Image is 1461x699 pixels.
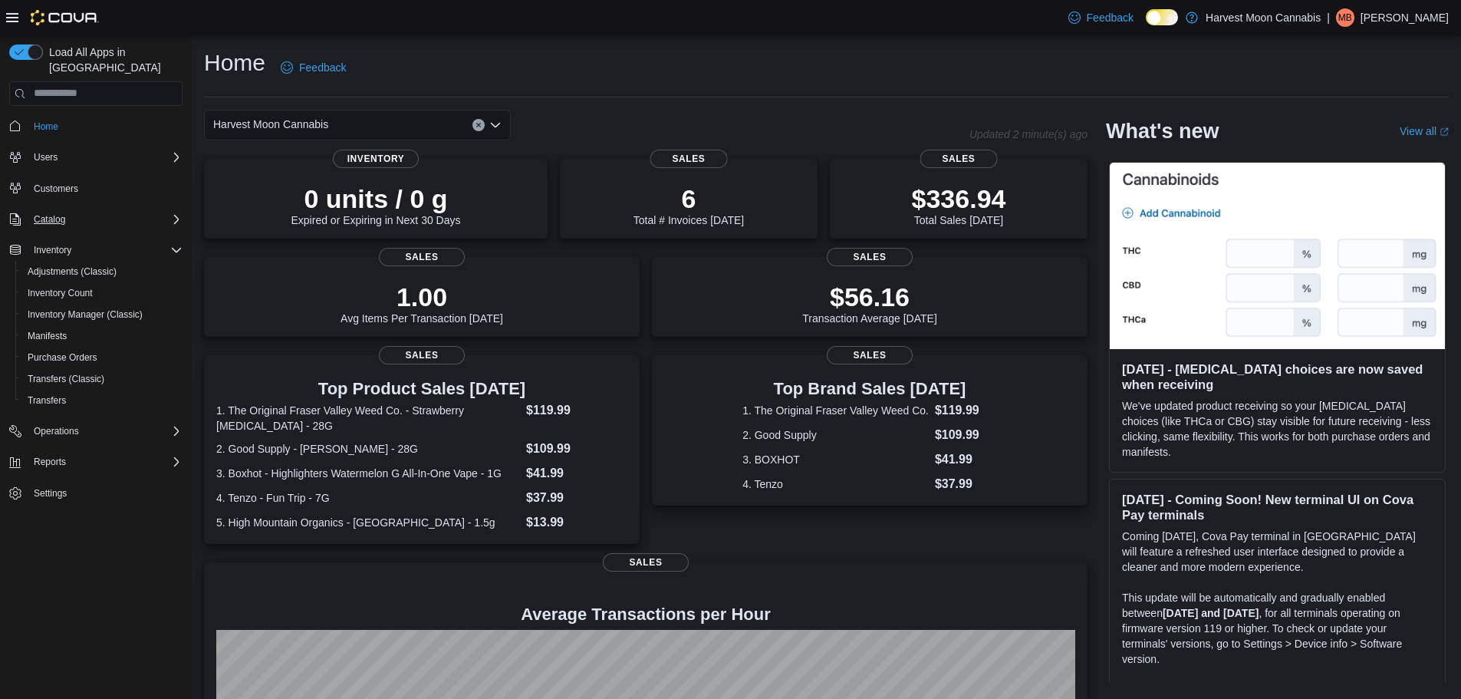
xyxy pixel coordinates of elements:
[21,348,183,367] span: Purchase Orders
[1122,529,1433,575] p: Coming [DATE], Cova Pay terminal in [GEOGRAPHIC_DATA] will feature a refreshed user interface des...
[1440,127,1449,137] svg: External link
[34,120,58,133] span: Home
[1087,10,1134,25] span: Feedback
[21,370,183,388] span: Transfers (Classic)
[1146,25,1147,26] span: Dark Mode
[28,180,84,198] a: Customers
[920,150,998,168] span: Sales
[742,380,997,398] h3: Top Brand Sales [DATE]
[3,177,189,199] button: Customers
[15,368,189,390] button: Transfers (Classic)
[1338,8,1352,27] span: MB
[333,150,419,168] span: Inventory
[28,210,183,229] span: Catalog
[28,422,85,440] button: Operations
[3,239,189,261] button: Inventory
[204,48,265,78] h1: Home
[15,347,189,368] button: Purchase Orders
[379,346,465,364] span: Sales
[21,262,183,281] span: Adjustments (Classic)
[1163,607,1259,619] strong: [DATE] and [DATE]
[21,305,183,324] span: Inventory Manager (Classic)
[34,151,58,163] span: Users
[742,403,929,418] dt: 1. The Original Fraser Valley Weed Co.
[650,150,728,168] span: Sales
[341,282,503,312] p: 1.00
[3,420,189,442] button: Operations
[216,490,520,506] dt: 4. Tenzo - Fun Trip - 7G
[216,441,520,457] dt: 2. Good Supply - [PERSON_NAME] - 28G
[526,401,627,420] dd: $119.99
[28,117,64,136] a: Home
[15,261,189,282] button: Adjustments (Classic)
[802,282,937,325] div: Transaction Average [DATE]
[28,241,77,259] button: Inventory
[15,390,189,411] button: Transfers
[34,213,65,226] span: Catalog
[742,427,929,443] dt: 2. Good Supply
[1122,361,1433,392] h3: [DATE] - [MEDICAL_DATA] choices are now saved when receiving
[34,183,78,195] span: Customers
[21,284,183,302] span: Inventory Count
[1327,8,1330,27] p: |
[1122,492,1433,523] h3: [DATE] - Coming Soon! New terminal UI on Cova Pay terminals
[28,453,183,471] span: Reports
[28,351,97,364] span: Purchase Orders
[28,308,143,321] span: Inventory Manager (Classic)
[28,179,183,198] span: Customers
[827,346,913,364] span: Sales
[1062,2,1140,33] a: Feedback
[21,391,183,410] span: Transfers
[526,489,627,507] dd: $37.99
[3,209,189,230] button: Catalog
[15,304,189,325] button: Inventory Manager (Classic)
[34,244,71,256] span: Inventory
[216,466,520,481] dt: 3. Boxhot - Highlighters Watermelon G All-In-One Vape - 1G
[28,265,117,278] span: Adjustments (Classic)
[43,45,183,75] span: Load All Apps in [GEOGRAPHIC_DATA]
[34,425,79,437] span: Operations
[21,262,123,281] a: Adjustments (Classic)
[1206,8,1321,27] p: Harvest Moon Cannabis
[472,119,485,131] button: Clear input
[969,128,1088,140] p: Updated 2 minute(s) ago
[1336,8,1354,27] div: Mike Burd
[379,248,465,266] span: Sales
[9,109,183,545] nav: Complex example
[3,147,189,168] button: Users
[28,210,71,229] button: Catalog
[935,401,997,420] dd: $119.99
[299,60,346,75] span: Feedback
[21,391,72,410] a: Transfers
[827,248,913,266] span: Sales
[1400,125,1449,137] a: View allExternal link
[34,487,67,500] span: Settings
[28,148,183,167] span: Users
[28,483,183,503] span: Settings
[21,370,110,388] a: Transfers (Classic)
[216,515,520,530] dt: 5. High Mountain Organics - [GEOGRAPHIC_DATA] - 1.5g
[1122,590,1433,667] p: This update will be automatically and gradually enabled between , for all terminals operating on ...
[28,394,66,407] span: Transfers
[216,403,520,434] dt: 1. The Original Fraser Valley Weed Co. - Strawberry [MEDICAL_DATA] - 28G
[15,325,189,347] button: Manifests
[935,426,997,444] dd: $109.99
[213,115,328,134] span: Harvest Moon Cannabis
[275,52,352,83] a: Feedback
[28,484,73,503] a: Settings
[912,183,1006,214] p: $336.94
[28,117,183,136] span: Home
[742,476,929,492] dt: 4. Tenzo
[28,330,67,342] span: Manifests
[742,452,929,467] dt: 3. BOXHOT
[3,115,189,137] button: Home
[28,453,72,471] button: Reports
[802,282,937,312] p: $56.16
[21,305,149,324] a: Inventory Manager (Classic)
[526,464,627,483] dd: $41.99
[489,119,502,131] button: Open list of options
[603,553,689,572] span: Sales
[1146,9,1178,25] input: Dark Mode
[341,282,503,325] div: Avg Items Per Transaction [DATE]
[28,422,183,440] span: Operations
